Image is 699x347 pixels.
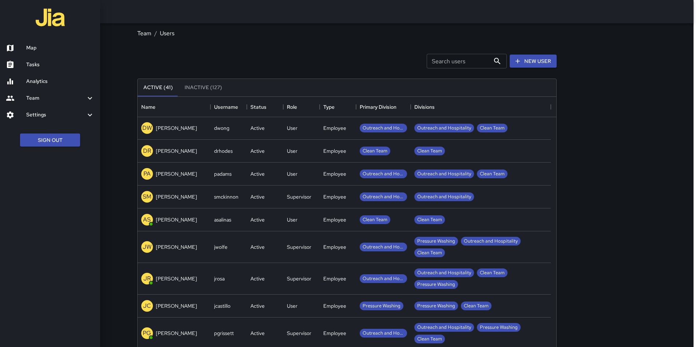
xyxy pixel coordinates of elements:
h6: Team [26,94,86,102]
h6: Tasks [26,61,94,69]
button: Sign Out [20,133,80,147]
h6: Map [26,44,94,52]
h6: Analytics [26,77,94,85]
h6: Settings [26,111,86,119]
img: jia-logo [36,3,65,32]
